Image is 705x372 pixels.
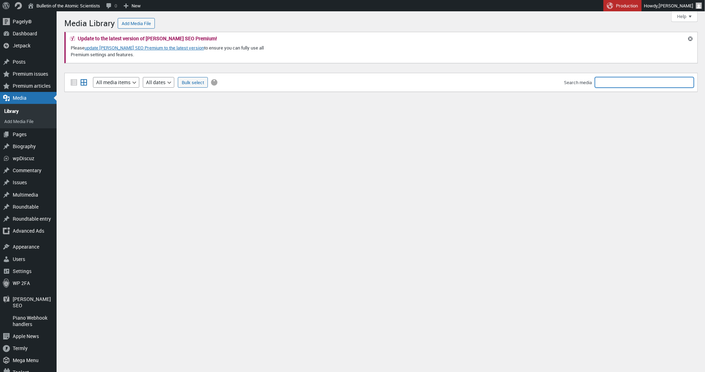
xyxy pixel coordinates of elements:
button: Help [671,11,698,22]
span: [PERSON_NAME] [659,2,694,9]
label: Search media [564,79,592,86]
a: update [PERSON_NAME] SEO Premium to the latest version [85,45,204,51]
p: Please to ensure you can fully use all Premium settings and features. [70,44,284,59]
h2: Update to the latest version of [PERSON_NAME] SEO Premium! [78,36,217,41]
h1: Media Library [64,15,115,30]
a: Add Media File [118,18,155,29]
button: Bulk select [178,77,208,88]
